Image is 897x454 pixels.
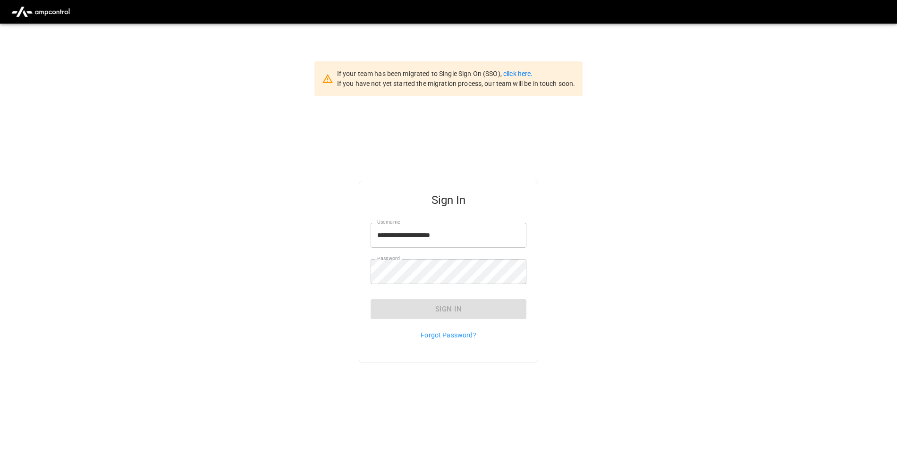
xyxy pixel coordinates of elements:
[8,3,74,21] img: ampcontrol.io logo
[337,80,575,87] span: If you have not yet started the migration process, our team will be in touch soon.
[377,219,400,226] label: Username
[337,70,503,77] span: If your team has been migrated to Single Sign On (SSO),
[377,255,400,262] label: Password
[503,70,533,77] a: click here.
[371,330,526,340] p: Forgot Password?
[371,193,526,208] h5: Sign In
